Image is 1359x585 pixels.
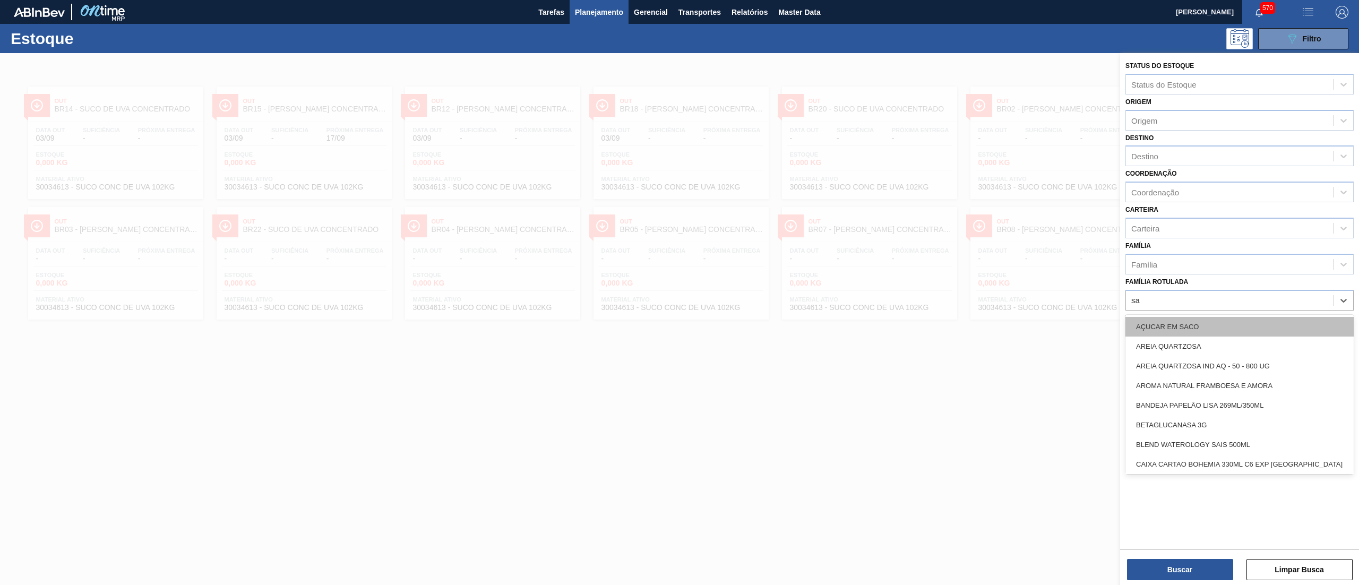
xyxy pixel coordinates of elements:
[1125,98,1151,106] label: Origem
[1125,356,1354,376] div: AREIA QUARTZOSA IND AQ - 50 - 800 UG
[538,6,564,19] span: Tarefas
[1125,454,1354,474] div: CAIXA CARTAO BOHEMIA 330ML C6 EXP [GEOGRAPHIC_DATA]
[1131,260,1157,269] div: Família
[1131,80,1197,89] div: Status do Estoque
[1125,337,1354,356] div: AREIA QUARTZOSA
[1125,317,1354,337] div: AÇUCAR EM SACO
[678,6,721,19] span: Transportes
[1131,152,1158,161] div: Destino
[1125,170,1177,177] label: Coordenação
[1260,2,1275,14] span: 570
[634,6,668,19] span: Gerencial
[575,6,623,19] span: Planejamento
[1302,6,1314,19] img: userActions
[778,6,820,19] span: Master Data
[732,6,768,19] span: Relatórios
[1125,134,1154,142] label: Destino
[1125,206,1158,213] label: Carteira
[1125,395,1354,415] div: BANDEJA PAPELÃO LISA 269ML/350ML
[1125,242,1151,250] label: Família
[14,7,65,17] img: TNhmsLtSVTkK8tSr43FrP2fwEKptu5GPRR3wAAAABJRU5ErkJggg==
[1131,223,1159,233] div: Carteira
[1125,314,1179,322] label: Material ativo
[1131,188,1179,197] div: Coordenação
[1258,28,1348,49] button: Filtro
[11,32,176,45] h1: Estoque
[1125,62,1194,70] label: Status do Estoque
[1125,376,1354,395] div: AROMA NATURAL FRAMBOESA E AMORA
[1336,6,1348,19] img: Logout
[1131,116,1157,125] div: Origem
[1226,28,1253,49] div: Pogramando: nenhum usuário selecionado
[1125,278,1188,286] label: Família Rotulada
[1303,35,1321,43] span: Filtro
[1242,5,1276,20] button: Notificações
[1125,435,1354,454] div: BLEND WATEROLOGY SAIS 500ML
[1125,415,1354,435] div: BETAGLUCANASA 3G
